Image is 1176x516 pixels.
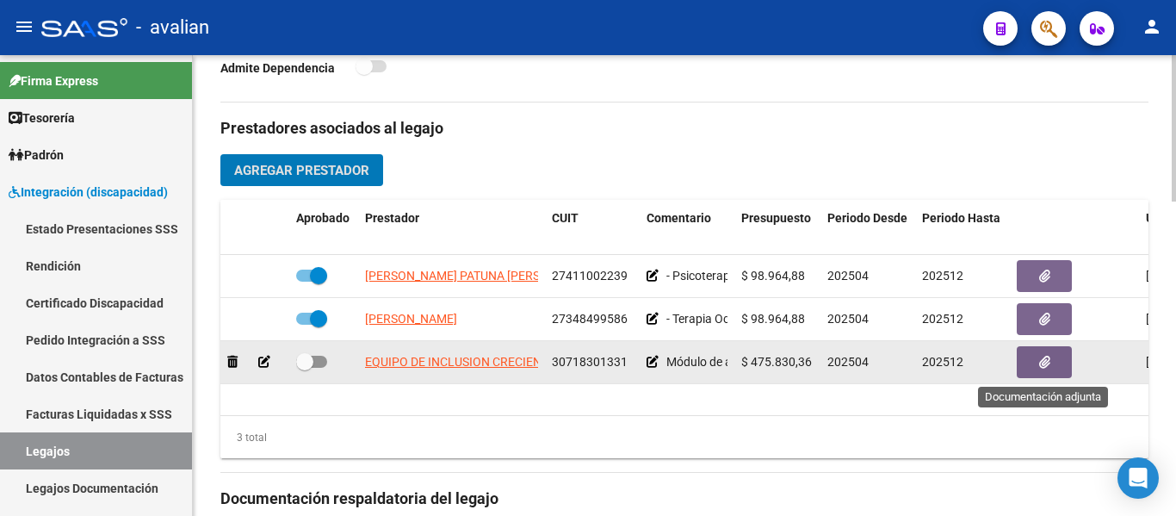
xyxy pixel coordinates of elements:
span: Periodo Desde [827,211,907,225]
div: 3 total [220,428,267,447]
h3: Prestadores asociados al legajo [220,116,1148,140]
datatable-header-cell: Prestador [358,200,545,257]
mat-icon: menu [14,16,34,37]
span: 202504 [827,355,869,369]
span: 202512 [922,269,963,283]
span: 30718301331 [552,355,628,369]
span: [PERSON_NAME] [365,312,457,326]
span: Firma Express [9,71,98,90]
span: $ 98.964,88 [741,269,805,283]
span: Aprobado [296,211,350,225]
h3: Documentación respaldatoria del legajo [220,487,1148,511]
span: - avalian [136,9,209,47]
span: 202512 [922,355,963,369]
span: $ 475.830,36 [741,355,812,369]
span: Presupuesto [741,211,811,225]
datatable-header-cell: Aprobado [289,200,358,257]
span: 202512 [922,312,963,326]
datatable-header-cell: CUIT [545,200,640,257]
span: $ 98.964,88 [741,312,805,326]
span: - Terapia Ocupacional: 2 ss semanales Lic. [PERSON_NAME] - Valor resol vigente. [666,312,1095,326]
span: Integración (discapacidad) [9,183,168,202]
datatable-header-cell: Periodo Desde [820,200,915,257]
span: Módulo de apoyo a la Integración Escolar [666,355,886,369]
datatable-header-cell: Presupuesto [734,200,820,257]
span: Periodo Hasta [922,211,1000,225]
span: Padrón [9,146,64,165]
span: 27411002239 [552,269,628,283]
span: CUIT [552,211,579,225]
span: Comentario [647,211,711,225]
span: Tesorería [9,109,75,127]
span: 202504 [827,269,869,283]
mat-icon: person [1142,16,1162,37]
p: Admite Dependencia [220,59,356,78]
span: 27348499586 [552,312,628,326]
datatable-header-cell: Periodo Hasta [915,200,1010,257]
button: Agregar Prestador [220,154,383,186]
span: - Psicoterapia: 2 ss semanales - [PERSON_NAME] resol. vigente. [666,269,1004,283]
span: 202504 [827,312,869,326]
span: Agregar Prestador [234,163,369,178]
div: Open Intercom Messenger [1117,457,1159,499]
span: [PERSON_NAME] PATUNA [PERSON_NAME] [365,269,599,283]
datatable-header-cell: Comentario [640,200,734,257]
span: EQUIPO DE INCLUSION CRECIENDO JUNTOS S.R.L. [365,355,641,369]
span: Prestador [365,211,419,225]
